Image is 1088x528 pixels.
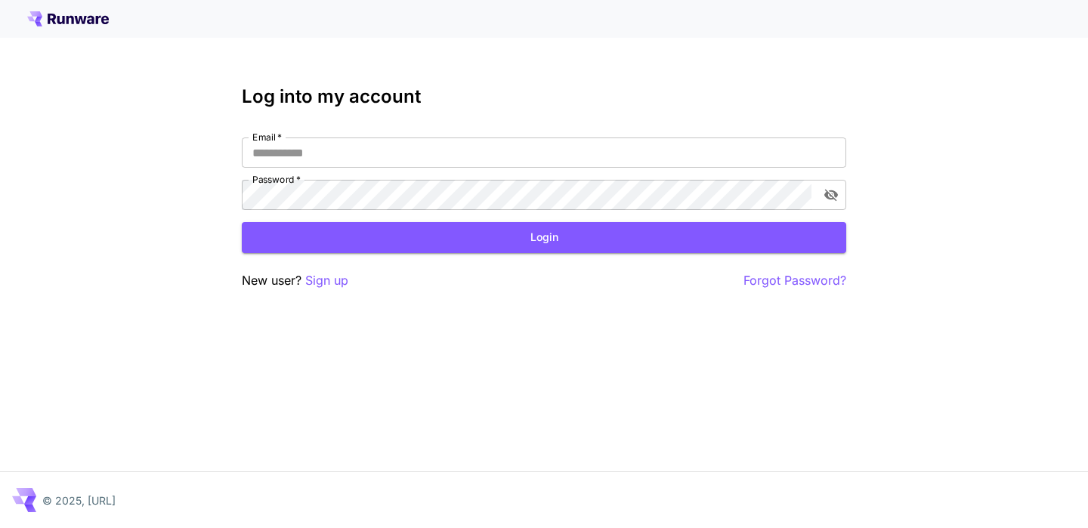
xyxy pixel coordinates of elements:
button: Sign up [305,271,348,290]
h3: Log into my account [242,86,846,107]
label: Password [252,173,301,186]
p: New user? [242,271,348,290]
label: Email [252,131,282,144]
button: Login [242,222,846,253]
button: Forgot Password? [743,271,846,290]
p: © 2025, [URL] [42,492,116,508]
button: toggle password visibility [818,181,845,208]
